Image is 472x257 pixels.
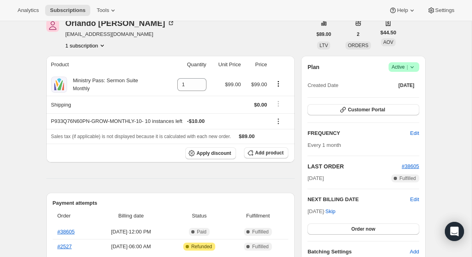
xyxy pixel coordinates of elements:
h2: LAST ORDER [307,162,402,170]
span: [DATE] [307,174,324,182]
button: Skip [321,205,340,218]
a: #2527 [58,243,72,249]
button: $89.00 [312,29,336,40]
span: 2 [357,31,360,38]
span: Analytics [18,7,39,14]
span: AOV [383,40,393,45]
th: Product [46,56,166,73]
span: $44.50 [381,29,397,37]
th: Shipping [46,96,166,113]
span: Add product [255,150,284,156]
span: Fulfilled [252,243,268,250]
span: Fulfillment [232,212,284,220]
span: Order now [351,226,375,232]
button: Help [384,5,420,16]
button: #38605 [402,162,419,170]
th: Quantity [166,56,209,73]
span: Subscriptions [50,7,85,14]
span: Orlando Cordero [46,19,59,32]
span: [DATE] [399,82,414,89]
span: Created Date [307,81,338,89]
span: Fulfilled [399,175,416,182]
span: Refunded [191,243,212,250]
span: Paid [197,229,206,235]
span: $89.00 [239,133,255,139]
button: Subscriptions [45,5,90,16]
span: Settings [435,7,454,14]
div: Ministry Pass: Sermon Suite [67,77,138,93]
span: Sales tax (if applicable) is not displayed because it is calculated with each new order. [51,134,231,139]
span: [DATE] · 06:00 AM [96,243,166,251]
button: Shipping actions [272,99,285,108]
span: Status [171,212,228,220]
div: P933Q76N60PN-GROW-MONTHLY-10 - 10 instances left [51,117,267,125]
button: 2 [352,29,365,40]
h2: Payment attempts [53,199,289,207]
span: Active [392,63,416,71]
button: [DATE] [394,80,419,91]
img: product img [51,77,67,93]
th: Price [243,56,270,73]
span: Edit [410,129,419,137]
span: | [407,64,408,70]
span: [DATE] · [307,208,335,214]
span: Billing date [96,212,166,220]
span: [EMAIL_ADDRESS][DOMAIN_NAME] [65,30,175,38]
span: Apply discount [196,150,231,156]
button: Edit [405,127,424,140]
span: $99.00 [251,81,267,87]
button: Edit [410,196,419,204]
button: Product actions [272,79,285,88]
button: Order now [307,223,419,235]
span: Help [397,7,408,14]
th: Order [53,207,94,225]
h2: NEXT BILLING DATE [307,196,410,204]
a: #38605 [402,163,419,169]
span: $0.00 [254,102,267,108]
h2: Plan [307,63,319,71]
span: $99.00 [225,81,241,87]
small: Monthly [73,86,90,91]
span: [DATE] · 12:00 PM [96,228,166,236]
button: Tools [92,5,122,16]
span: - $10.00 [187,117,204,125]
span: ORDERS [348,43,368,48]
h2: FREQUENCY [307,129,410,137]
h6: Batching Settings [307,248,410,256]
button: Analytics [13,5,44,16]
span: Customer Portal [348,107,385,113]
span: Fulfilled [252,229,268,235]
button: Add product [244,147,288,158]
th: Unit Price [209,56,244,73]
div: Orlando [PERSON_NAME] [65,19,175,27]
span: Skip [325,208,335,215]
span: LTV [319,43,328,48]
span: Every 1 month [307,142,341,148]
span: Tools [97,7,109,14]
span: Add [410,248,419,256]
button: Customer Portal [307,104,419,115]
span: $89.00 [317,31,331,38]
button: Settings [422,5,459,16]
button: Apply discount [185,147,236,159]
div: Open Intercom Messenger [445,222,464,241]
button: Product actions [65,42,106,49]
a: #38605 [58,229,75,235]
